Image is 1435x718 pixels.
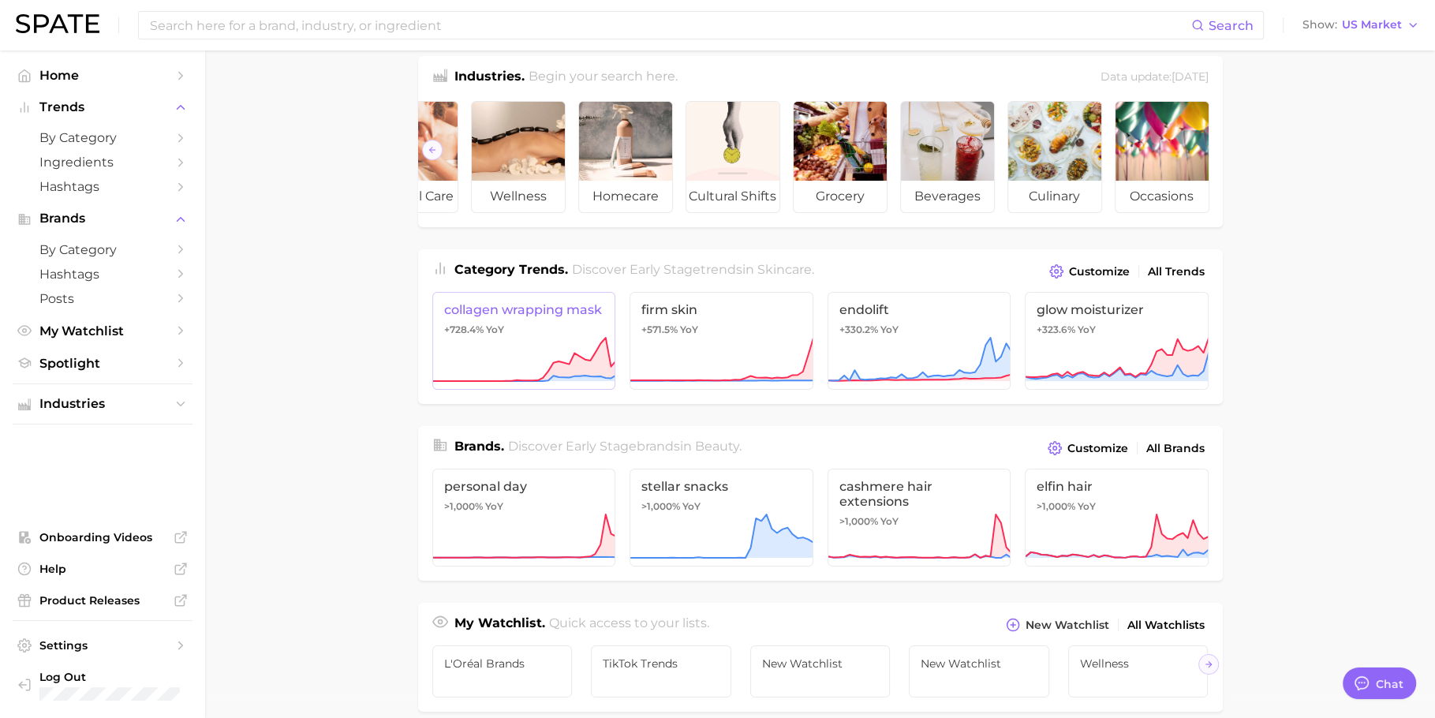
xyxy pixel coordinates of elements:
a: Product Releases [13,589,192,612]
span: Onboarding Videos [39,530,166,544]
h1: My Watchlist. [454,614,545,636]
span: cashmere hair extensions [839,479,1000,509]
span: YoY [1078,323,1096,336]
span: YoY [680,323,698,336]
span: Customize [1067,442,1128,455]
a: endolift+330.2% YoY [828,292,1011,390]
span: +728.4% [444,323,484,335]
span: New Watchlist [921,657,1037,670]
input: Search here for a brand, industry, or ingredient [148,12,1191,39]
a: by Category [13,125,192,150]
a: grocery [793,101,888,213]
img: SPATE [16,14,99,33]
span: Search [1209,18,1254,33]
span: YoY [485,500,503,513]
a: My Watchlist [13,319,192,343]
span: YoY [682,500,701,513]
span: >1,000% [1037,500,1075,512]
a: Hashtags [13,174,192,199]
span: All Trends [1148,265,1205,279]
span: Home [39,68,166,83]
span: >1,000% [444,500,483,512]
span: YoY [486,323,504,336]
span: beverages [901,181,994,212]
span: +323.6% [1037,323,1075,335]
a: culinary [1007,101,1102,213]
span: L'Oréal Brands [444,657,561,670]
span: Industries [39,397,166,411]
span: Product Releases [39,593,166,608]
span: YoY [1078,500,1096,513]
span: Discover Early Stage trends in . [572,262,814,277]
span: >1,000% [641,500,680,512]
span: stellar snacks [641,479,802,494]
span: wellness [472,181,565,212]
span: collagen wrapping mask [444,302,604,317]
span: Ingredients [39,155,166,170]
a: beverages [900,101,995,213]
button: Customize [1044,437,1131,459]
span: TikTok Trends [603,657,719,670]
a: stellar snacks>1,000% YoY [630,469,813,567]
span: All Brands [1146,442,1205,455]
a: by Category [13,237,192,262]
span: Settings [39,638,166,653]
h1: Industries. [454,67,525,88]
span: elfin hair [1037,479,1197,494]
span: +571.5% [641,323,678,335]
span: occasions [1115,181,1209,212]
span: glow moisturizer [1037,302,1197,317]
a: wellness [471,101,566,213]
button: Customize [1045,260,1133,282]
a: Posts [13,286,192,311]
span: Hashtags [39,179,166,194]
a: TikTok Trends [591,645,731,697]
span: +330.2% [839,323,878,335]
span: New Watchlist [1026,619,1109,632]
a: glow moisturizer+323.6% YoY [1025,292,1209,390]
span: Show [1302,21,1337,29]
span: Discover Early Stage brands in . [508,439,742,454]
h2: Quick access to your lists. [549,614,709,636]
span: Posts [39,291,166,306]
span: YoY [880,515,899,528]
a: Settings [13,634,192,657]
span: grocery [794,181,887,212]
a: New Watchlist [909,645,1049,697]
span: Wellness [1080,657,1197,670]
a: All Watchlists [1123,615,1209,636]
a: cultural shifts [686,101,780,213]
a: firm skin+571.5% YoY [630,292,813,390]
a: Wellness [1068,645,1209,697]
span: by Category [39,130,166,145]
a: Spotlight [13,351,192,376]
span: Trends [39,100,166,114]
a: occasions [1115,101,1209,213]
span: by Category [39,242,166,257]
span: Category Trends . [454,262,568,277]
a: Log out. Currently logged in with e-mail jenny.zeng@spate.nyc. [13,665,192,706]
button: Industries [13,392,192,416]
span: beauty [695,439,739,454]
button: Scroll Right [1198,654,1219,675]
button: Trends [13,95,192,119]
span: culinary [1008,181,1101,212]
a: Hashtags [13,262,192,286]
span: Brands . [454,439,504,454]
a: personal day>1,000% YoY [432,469,616,567]
a: homecare [578,101,673,213]
a: All Trends [1144,261,1209,282]
a: Onboarding Videos [13,525,192,549]
a: Help [13,557,192,581]
a: New Watchlist [750,645,891,697]
span: Log Out [39,670,180,684]
a: Ingredients [13,150,192,174]
a: collagen wrapping mask+728.4% YoY [432,292,616,390]
a: All Brands [1142,438,1209,459]
span: Spotlight [39,356,166,371]
div: Data update: [DATE] [1101,67,1209,88]
span: Customize [1069,265,1130,279]
a: L'Oréal Brands [432,645,573,697]
span: endolift [839,302,1000,317]
span: homecare [579,181,672,212]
